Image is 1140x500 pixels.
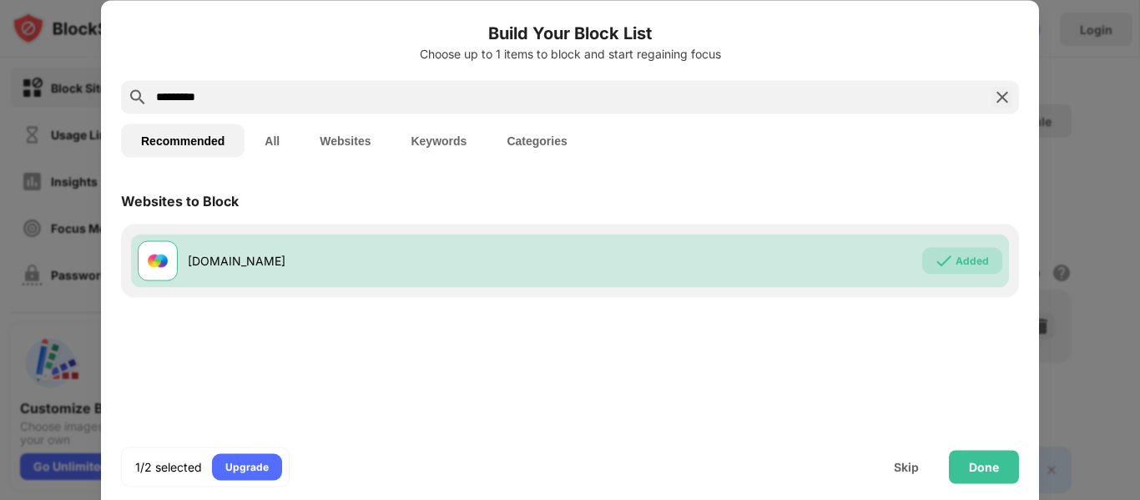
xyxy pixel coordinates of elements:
div: 1/2 selected [135,458,202,475]
div: Skip [894,460,919,473]
div: Added [956,252,989,269]
img: search.svg [128,87,148,107]
img: search-close [992,87,1012,107]
div: Websites to Block [121,192,239,209]
img: favicons [148,250,168,270]
div: Choose up to 1 items to block and start regaining focus [121,47,1019,60]
button: Categories [487,124,587,157]
button: Keywords [391,124,487,157]
button: All [245,124,300,157]
div: Done [969,460,999,473]
div: [DOMAIN_NAME] [188,252,570,270]
button: Websites [300,124,391,157]
button: Recommended [121,124,245,157]
div: Upgrade [225,458,269,475]
h6: Build Your Block List [121,20,1019,45]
